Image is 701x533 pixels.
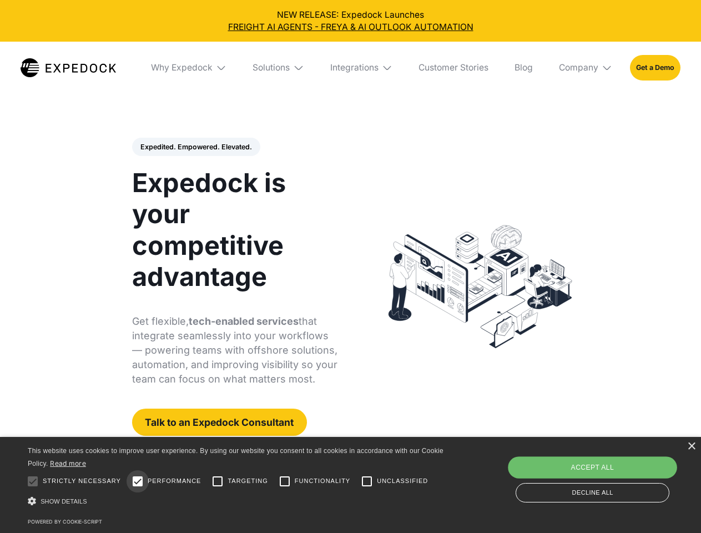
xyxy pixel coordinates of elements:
[43,476,121,486] span: Strictly necessary
[253,62,290,73] div: Solutions
[132,314,338,386] p: Get flexible, that integrate seamlessly into your workflows — powering teams with offshore soluti...
[508,456,677,479] div: Accept all
[321,42,401,94] div: Integrations
[132,167,338,292] h1: Expedock is your competitive advantage
[506,42,541,94] a: Blog
[228,476,268,486] span: Targeting
[630,55,680,80] a: Get a Demo
[410,42,497,94] a: Customer Stories
[28,494,447,509] div: Show details
[550,42,621,94] div: Company
[50,459,86,467] a: Read more
[9,21,693,33] a: FREIGHT AI AGENTS - FREYA & AI OUTLOOK AUTOMATION
[28,519,102,525] a: Powered by cookie-script
[41,498,87,505] span: Show details
[559,62,598,73] div: Company
[151,62,213,73] div: Why Expedock
[9,9,693,33] div: NEW RELEASE: Expedock Launches
[330,62,379,73] div: Integrations
[189,315,299,327] strong: tech-enabled services
[244,42,313,94] div: Solutions
[142,42,235,94] div: Why Expedock
[516,413,701,533] iframe: Chat Widget
[295,476,350,486] span: Functionality
[377,476,428,486] span: Unclassified
[28,447,443,467] span: This website uses cookies to improve user experience. By using our website you consent to all coo...
[132,409,307,436] a: Talk to an Expedock Consultant
[148,476,201,486] span: Performance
